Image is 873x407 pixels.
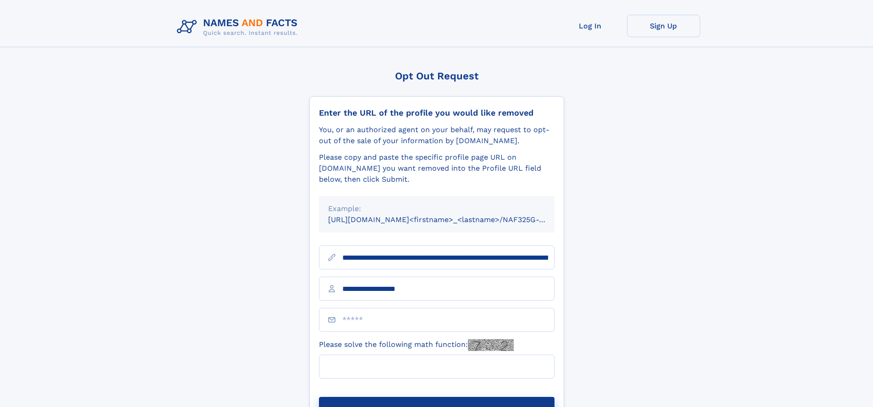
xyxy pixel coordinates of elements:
[328,215,572,224] small: [URL][DOMAIN_NAME]<firstname>_<lastname>/NAF325G-xxxxxxxx
[319,108,555,118] div: Enter the URL of the profile you would like removed
[319,339,514,351] label: Please solve the following math function:
[319,152,555,185] div: Please copy and paste the specific profile page URL on [DOMAIN_NAME] you want removed into the Pr...
[554,15,627,37] a: Log In
[319,124,555,146] div: You, or an authorized agent on your behalf, may request to opt-out of the sale of your informatio...
[309,70,564,82] div: Opt Out Request
[173,15,305,39] img: Logo Names and Facts
[328,203,545,214] div: Example:
[627,15,700,37] a: Sign Up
